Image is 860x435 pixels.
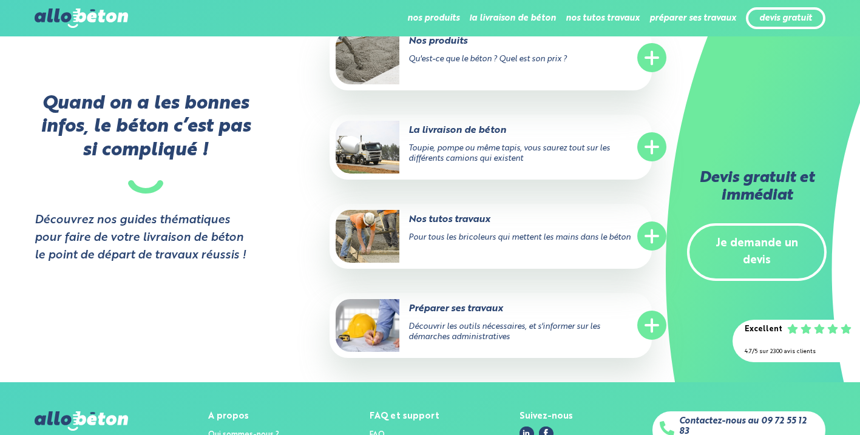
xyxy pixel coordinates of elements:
div: FAQ et support [370,411,439,422]
span: Pour tous les bricoleurs qui mettent les mains dans le béton [408,234,631,241]
p: Nos tutos travaux [336,213,597,226]
img: allobéton [35,8,128,28]
span: Qu'est-ce que le béton ? Quel est son prix ? [408,55,567,63]
strong: Découvrez nos guides thématiques pour faire de votre livraison de béton le point de départ de tra... [35,212,257,264]
a: devis gratuit [759,13,812,24]
span: Toupie, pompe ou même tapis, vous saurez tout sur les différents camions qui existent [408,144,610,163]
p: Quand on a les bonnes infos, le béton c’est pas si compliqué ! [35,92,257,194]
p: Nos produits [336,35,597,48]
li: la livraison de béton [469,4,556,33]
li: nos tutos travaux [566,4,640,33]
img: Préparer ses travaux [336,299,399,352]
img: Nos produits [336,32,399,84]
li: préparer ses travaux [649,4,736,33]
div: A propos [208,411,289,422]
div: Suivez-nous [520,411,573,422]
img: Nos tutos travaux [336,210,399,263]
span: Découvrir les outils nécessaires, et s'informer sur les démarches administratives [408,323,600,341]
img: allobéton [35,411,128,431]
p: La livraison de béton [336,124,597,137]
p: Préparer ses travaux [336,302,597,315]
img: La livraison de béton [336,121,399,174]
li: nos produits [407,4,459,33]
